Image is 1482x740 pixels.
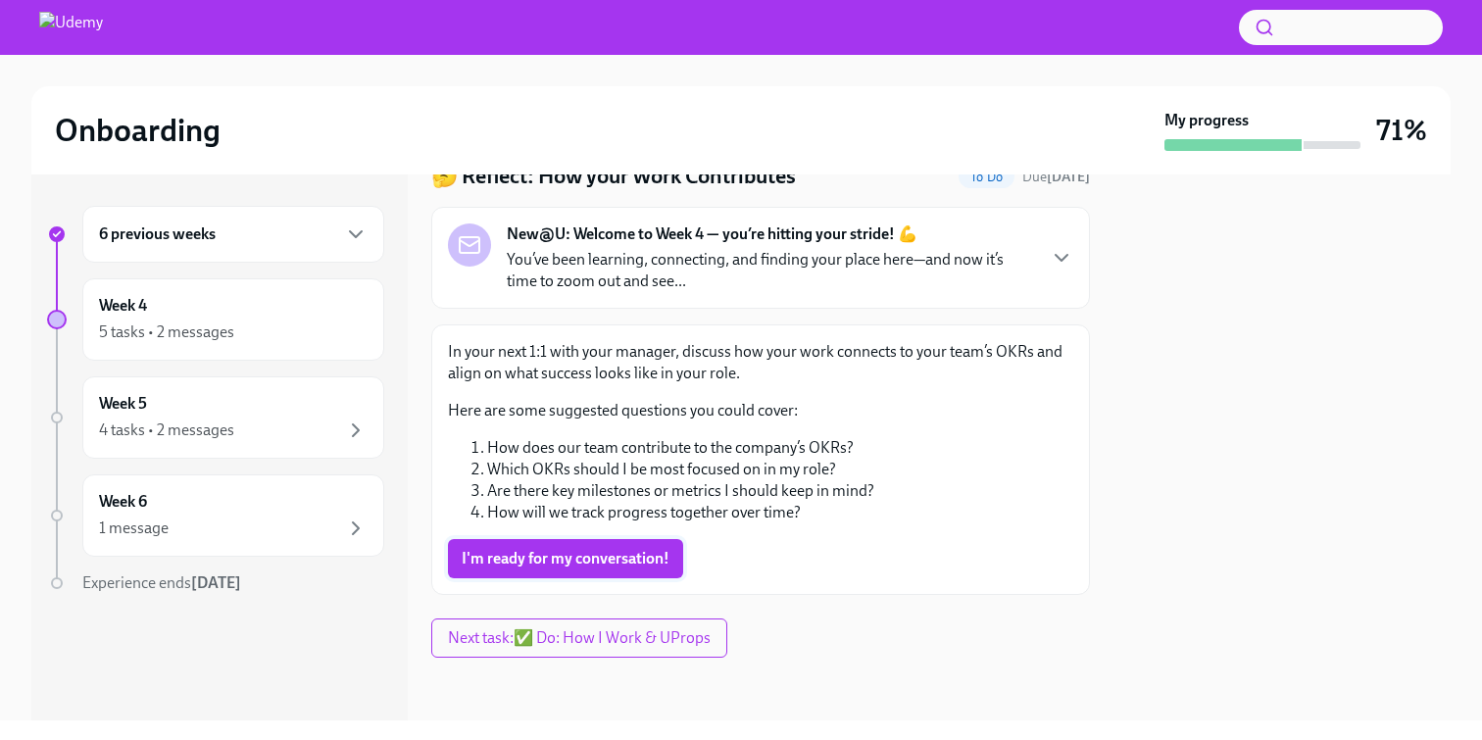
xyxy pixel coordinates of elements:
[39,12,103,43] img: Udemy
[959,170,1014,184] span: To Do
[82,206,384,263] div: 6 previous weeks
[1164,110,1249,131] strong: My progress
[55,111,221,150] h2: Onboarding
[47,278,384,361] a: Week 45 tasks • 2 messages
[1022,169,1090,185] span: Due
[448,539,683,578] button: I'm ready for my conversation!
[448,628,711,648] span: Next task : ✅ Do: How I Work & UProps
[507,249,1034,292] p: You’ve been learning, connecting, and finding your place here—and now it’s time to zoom out and s...
[1376,113,1427,148] h3: 71%
[487,437,1073,459] li: How does our team contribute to the company’s OKRs?
[1022,168,1090,186] span: October 4th, 2025 12:00
[191,573,241,592] strong: [DATE]
[448,341,1073,384] p: In your next 1:1 with your manager, discuss how your work connects to your team’s OKRs and align ...
[1047,169,1090,185] strong: [DATE]
[99,419,234,441] div: 4 tasks • 2 messages
[99,223,216,245] h6: 6 previous weeks
[99,393,147,415] h6: Week 5
[448,400,1073,421] p: Here are some suggested questions you could cover:
[487,480,1073,502] li: Are there key milestones or metrics I should keep in mind?
[487,502,1073,523] li: How will we track progress together over time?
[82,573,241,592] span: Experience ends
[99,491,147,513] h6: Week 6
[462,549,669,568] span: I'm ready for my conversation!
[99,295,147,317] h6: Week 4
[431,162,796,191] h4: 🤔 Reflect: How your Work Contributes
[47,474,384,557] a: Week 61 message
[507,223,917,245] strong: New@U: Welcome to Week 4 — you’re hitting your stride! 💪
[431,618,727,658] button: Next task:✅ Do: How I Work & UProps
[487,459,1073,480] li: Which OKRs should I be most focused on in my role?
[99,321,234,343] div: 5 tasks • 2 messages
[47,376,384,459] a: Week 54 tasks • 2 messages
[99,518,169,539] div: 1 message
